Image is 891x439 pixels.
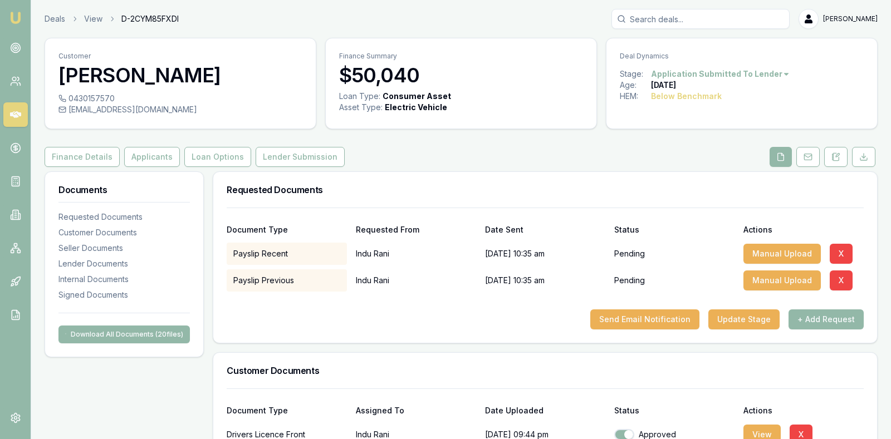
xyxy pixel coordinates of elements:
div: Actions [743,407,864,415]
span: [PERSON_NAME] [823,14,878,23]
p: Pending [614,248,645,259]
div: Payslip Previous [227,269,347,292]
button: Update Stage [708,309,780,329]
img: emu-icon-u.png [9,11,22,24]
h3: Documents [58,185,190,194]
button: X [830,270,853,290]
h3: Customer Documents [227,366,864,375]
div: 0430157570 [58,93,302,104]
div: Document Type [227,226,347,234]
div: [EMAIL_ADDRESS][DOMAIN_NAME] [58,104,302,115]
button: Application Submitted To Lender [651,68,790,80]
div: Internal Documents [58,274,190,285]
div: Loan Type: [339,91,380,102]
div: [DATE] 10:35 am [485,243,605,265]
p: Finance Summary [339,52,583,61]
a: Loan Options [182,147,253,167]
div: Seller Documents [58,243,190,254]
a: View [84,13,102,24]
div: Requested From [356,226,476,234]
div: Electric Vehicle [385,102,447,113]
div: Date Uploaded [485,407,605,415]
h3: [PERSON_NAME] [58,64,302,86]
div: Assigned To [356,407,476,415]
div: [DATE] [651,80,676,91]
button: Applicants [124,147,180,167]
div: Customer Documents [58,227,190,238]
a: Deals [45,13,65,24]
button: Manual Upload [743,244,821,264]
p: Indu Rani [356,269,476,292]
div: Signed Documents [58,289,190,300]
a: Applicants [122,147,182,167]
p: Deal Dynamics [620,52,864,61]
div: Consumer Asset [383,91,451,102]
input: Search deals [611,9,790,29]
div: Below Benchmark [651,91,722,102]
div: Status [614,407,735,415]
p: Pending [614,275,645,286]
a: Lender Submission [253,147,347,167]
div: [DATE] 10:35 am [485,269,605,292]
div: Age: [620,80,651,91]
button: Finance Details [45,147,120,167]
button: Manual Upload [743,270,821,290]
div: Requested Documents [58,211,190,223]
span: D-2CYM85FXDI [121,13,179,24]
div: Stage: [620,68,651,80]
div: Payslip Recent [227,243,347,265]
p: Customer [58,52,302,61]
button: Download All Documents (20files) [58,325,190,343]
h3: $50,040 [339,64,583,86]
button: + Add Request [789,309,864,329]
div: Status [614,226,735,234]
div: Asset Type : [339,102,383,113]
div: Date Sent [485,226,605,234]
p: Indu Rani [356,243,476,265]
div: HEM: [620,91,651,102]
button: Lender Submission [256,147,345,167]
div: Actions [743,226,864,234]
a: Finance Details [45,147,122,167]
button: Loan Options [184,147,251,167]
nav: breadcrumb [45,13,179,24]
h3: Requested Documents [227,185,864,194]
div: Document Type [227,407,347,415]
button: Send Email Notification [590,309,699,329]
div: Lender Documents [58,258,190,269]
button: X [830,244,853,264]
